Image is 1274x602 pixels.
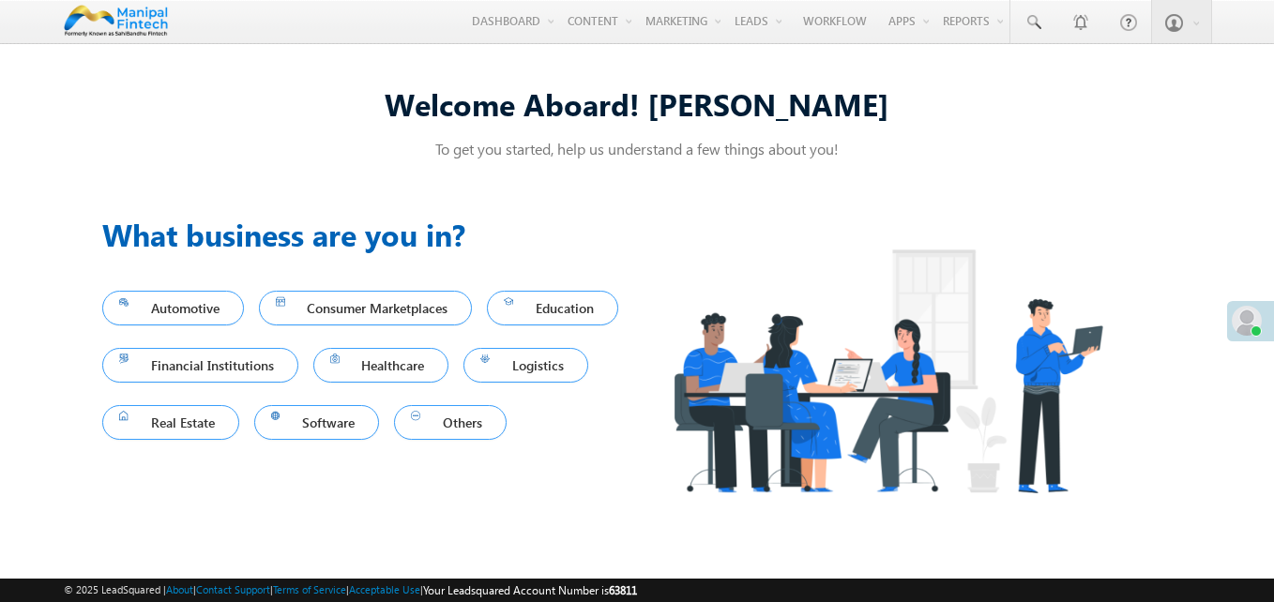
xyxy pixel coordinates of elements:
[119,410,222,435] span: Real Estate
[276,295,456,321] span: Consumer Marketplaces
[196,583,270,595] a: Contact Support
[119,353,281,378] span: Financial Institutions
[64,581,637,599] span: © 2025 LeadSquared | | | | |
[504,295,601,321] span: Education
[480,353,571,378] span: Logistics
[119,295,227,321] span: Automotive
[637,212,1138,530] img: Industry.png
[273,583,346,595] a: Terms of Service
[609,583,637,597] span: 63811
[349,583,420,595] a: Acceptable Use
[423,583,637,597] span: Your Leadsquared Account Number is
[166,583,193,595] a: About
[102,212,637,257] h3: What business are you in?
[411,410,490,435] span: Others
[102,83,1172,124] div: Welcome Aboard! [PERSON_NAME]
[271,410,363,435] span: Software
[102,139,1172,158] p: To get you started, help us understand a few things about you!
[330,353,432,378] span: Healthcare
[64,5,168,38] img: Custom Logo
